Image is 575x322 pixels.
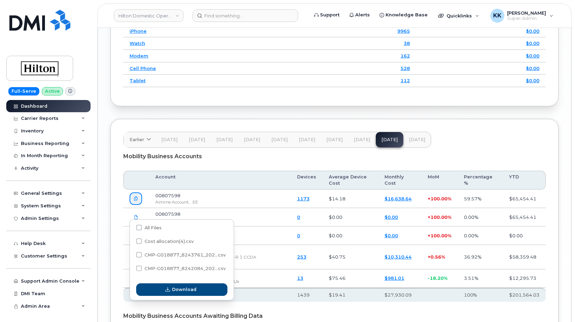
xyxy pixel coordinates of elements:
a: 112 [401,78,410,83]
span: + [428,233,430,238]
a: 528 [401,66,410,71]
span: [DATE] [271,137,288,143]
span: 00807598 [155,193,180,198]
td: 3.51% [458,269,503,288]
span: Airtime Account, [155,199,190,205]
td: $65,454.41 [503,208,546,227]
a: Earlier [124,132,156,147]
div: Kristin Kammer-Grossman [485,9,558,23]
td: $40.75 [323,245,378,269]
th: YTD [503,171,546,190]
span: Cost allocation(4).csv [145,239,194,244]
span: KK [493,11,502,20]
a: $0.00 [526,53,539,59]
span: EE [193,199,198,205]
a: Modem [130,53,148,59]
span: [DATE] [161,137,178,143]
a: CMP_ImageForInvoice_G018877_20250902_72943118_20250903_031100.PDF [130,211,143,223]
span: + [428,214,430,220]
iframe: Messenger Launcher [545,292,570,317]
a: Support [309,8,344,22]
th: Devices [291,171,323,190]
span: Support [320,11,340,18]
td: 59.57% [458,190,503,208]
span: -18.20% [428,275,448,281]
span: CMP-G018877_8242084_20250925151147_ChargesDownload.csv [136,267,226,272]
a: Alerts [344,8,375,22]
span: CMP-G018877_8242084_202...csv [145,266,226,271]
a: 38 [404,40,410,46]
span: Super Admin [507,16,546,21]
span: Knowledge Base [386,11,428,18]
span: CMP-G018877_8243761_202...csv [145,252,226,258]
th: Average Device Cost [323,171,378,190]
span: + [428,196,430,201]
span: 0.56% [430,254,445,260]
span: [DATE] [216,137,233,143]
span: CMP-G018877_8243761_20251001184634_LongPhoneSummary.csv [136,253,226,259]
span: [DATE] [409,137,425,143]
th: $201,564.03 [503,288,546,302]
a: $16,638.64 [384,196,412,201]
td: $14.18 [323,190,378,208]
td: $0.00 [503,227,546,245]
th: Monthly Cost [378,171,421,190]
a: $0.00 [384,233,398,238]
span: [PERSON_NAME] [507,10,546,16]
span: 100.00% [430,233,451,238]
a: $981.01 [384,275,404,281]
td: $58,359.48 [503,245,546,269]
div: Mobility Business Accounts [123,148,546,165]
a: Hilton Domestic Operating Company Inc [114,9,184,22]
span: [DATE] [244,137,260,143]
span: Airtime Account, [155,218,190,223]
td: 36.92% [458,245,503,269]
a: Watch [130,40,145,46]
a: 0 [297,233,300,238]
a: $0.00 [526,28,539,34]
a: 253 [297,254,306,260]
a: $10,310.44 [384,254,412,260]
a: 13 [297,275,303,281]
th: $27,930.09 [378,288,421,302]
span: [DATE] [299,137,315,143]
a: Cell Phone [130,66,156,71]
a: 1173 [297,196,310,201]
a: $0.00 [526,66,539,71]
span: 100.00% [430,214,451,220]
a: iPhone [130,28,147,34]
a: 9965 [397,28,410,34]
th: Percentage % [458,171,503,190]
span: 100.00% [430,196,451,201]
span: Cost allocation(4).csv [136,240,194,245]
span: 00807598 [155,211,180,217]
th: $19.41 [323,288,378,302]
span: [DATE] [354,137,370,143]
td: 0.00% [458,227,503,245]
span: Earlier [130,136,144,143]
th: Account [149,171,291,190]
input: Find something... [193,9,298,22]
a: 0 [297,214,300,220]
th: 100% [458,288,503,302]
div: Quicklinks [433,9,484,23]
span: All Files [145,225,162,230]
a: 162 [401,53,410,59]
span: [DATE] [326,137,343,143]
a: $0.00 [384,214,398,220]
td: 0.00% [458,208,503,227]
td: $12,295.73 [503,269,546,288]
a: $0.00 [526,78,539,83]
td: $75.46 [323,269,378,288]
th: 1439 [291,288,323,302]
span: [DATE] [189,137,205,143]
span: Alerts [355,11,370,18]
span: + [428,254,430,260]
span: Quicklinks [446,13,472,18]
button: Download [136,283,227,296]
td: $0.00 [323,227,378,245]
th: MoM [421,171,458,190]
a: $0.00 [526,40,539,46]
td: $65,454.41 [503,190,546,208]
span: EE [193,218,198,223]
